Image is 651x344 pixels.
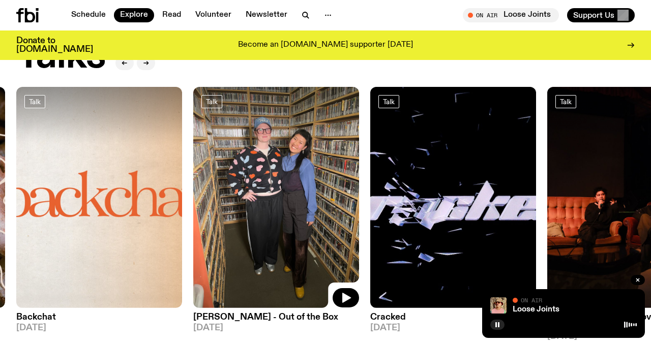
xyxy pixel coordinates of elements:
a: Talk [201,95,222,108]
span: Support Us [573,11,614,20]
span: Talk [206,98,218,105]
span: [DATE] [16,324,182,332]
h3: Donate to [DOMAIN_NAME] [16,37,93,54]
span: [DATE] [193,324,359,332]
a: Newsletter [240,8,293,22]
h3: [PERSON_NAME] - Out of the Box [193,313,359,322]
span: Talk [29,98,41,105]
a: Talk [378,95,399,108]
img: Logo for Podcast Cracked. Black background, with white writing, with glass smashing graphics [370,87,536,308]
button: Support Us [567,8,635,22]
h3: Backchat [16,313,182,322]
img: Kate Saap & Nicole Pingon [193,87,359,308]
h3: Cracked [370,313,536,322]
a: Talk [555,95,576,108]
a: Explore [114,8,154,22]
img: Tyson stands in front of a paperbark tree wearing orange sunglasses, a suede bucket hat and a pin... [490,297,507,314]
span: Talk [560,98,572,105]
span: [DATE] [370,324,536,332]
span: Tune in live [474,11,554,19]
a: Talk [24,95,45,108]
a: Volunteer [189,8,238,22]
a: Loose Joints [513,305,559,314]
span: Talk [383,98,395,105]
p: Become an [DOMAIN_NAME] supporter [DATE] [238,41,413,50]
a: Backchat[DATE] [16,308,182,332]
button: On AirLoose Joints [463,8,559,22]
a: Cracked[DATE] [370,308,536,332]
a: [PERSON_NAME] - Out of the Box[DATE] [193,308,359,332]
h2: Talks [16,37,105,76]
span: On Air [521,297,542,303]
a: Schedule [65,8,112,22]
a: Read [156,8,187,22]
